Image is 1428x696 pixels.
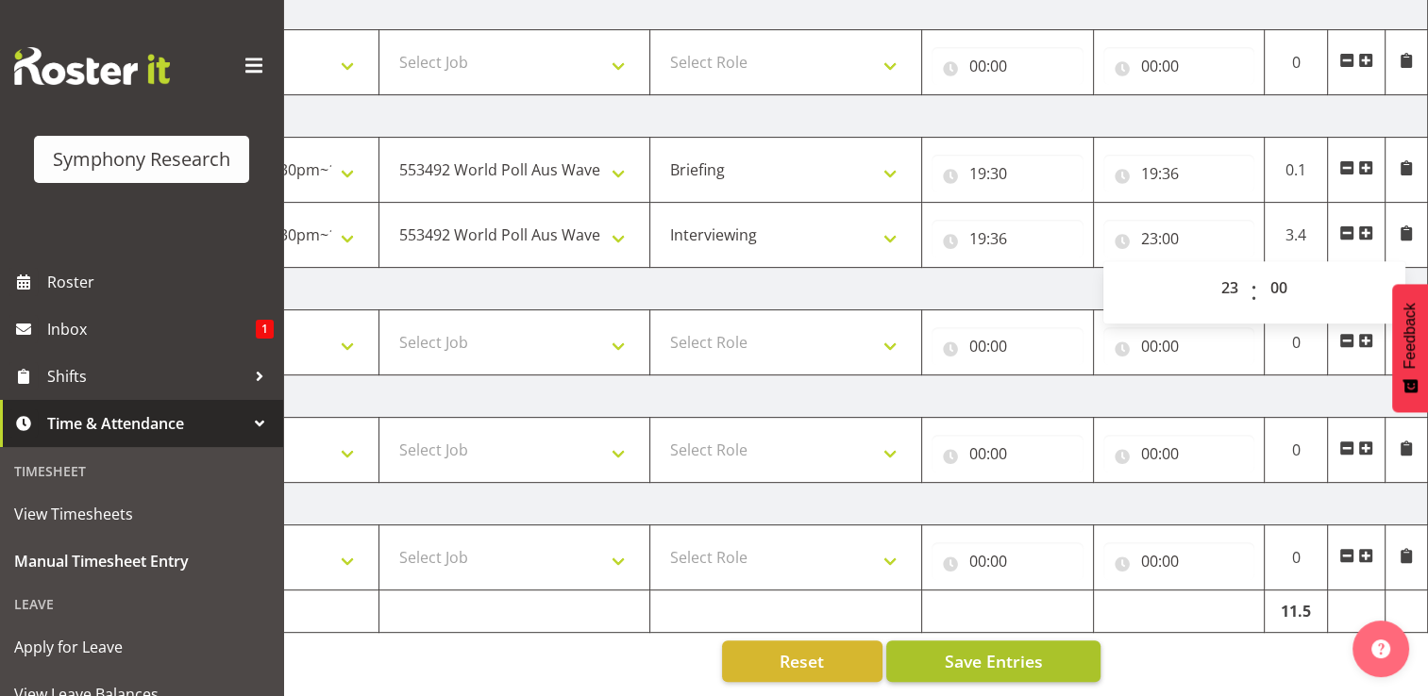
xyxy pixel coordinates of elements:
td: 0 [1265,310,1328,375]
td: 11.5 [1265,590,1328,633]
input: Click to select... [932,435,1084,472]
input: Click to select... [932,220,1084,257]
input: Click to select... [1103,327,1255,365]
span: 1 [256,320,274,339]
span: Inbox [47,315,256,343]
span: Roster [47,268,274,296]
a: View Timesheets [5,490,278,538]
td: [DATE] [108,268,1428,310]
td: [DATE] [108,375,1428,418]
input: Click to select... [932,542,1084,580]
input: Click to select... [1103,47,1255,85]
button: Save Entries [886,640,1100,682]
span: Shifts [47,362,245,390]
span: Save Entries [944,649,1042,673]
img: help-xxl-2.png [1371,639,1390,658]
input: Click to select... [932,327,1084,365]
span: Time & Attendance [47,409,245,438]
input: Click to select... [1103,155,1255,192]
input: Click to select... [932,47,1084,85]
span: Feedback [1402,303,1419,369]
input: Click to select... [1103,220,1255,257]
button: Feedback - Show survey [1392,284,1428,412]
input: Click to select... [1103,435,1255,472]
td: 0 [1265,30,1328,95]
td: [DATE] [108,483,1428,525]
span: Apply for Leave [14,633,269,661]
td: 0 [1265,525,1328,590]
div: Leave [5,585,278,623]
span: View Timesheets [14,500,269,528]
td: 3.4 [1265,203,1328,268]
span: : [1251,269,1257,316]
input: Click to select... [932,155,1084,192]
a: Manual Timesheet Entry [5,538,278,585]
input: Click to select... [1103,542,1255,580]
td: 0 [1265,418,1328,483]
a: Apply for Leave [5,623,278,671]
div: Timesheet [5,452,278,490]
div: Symphony Research [53,145,230,174]
img: Rosterit website logo [14,47,170,85]
td: 0.1 [1265,138,1328,203]
span: Reset [780,649,824,673]
span: Manual Timesheet Entry [14,547,269,575]
td: [DATE] [108,95,1428,138]
button: Reset [722,640,882,682]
